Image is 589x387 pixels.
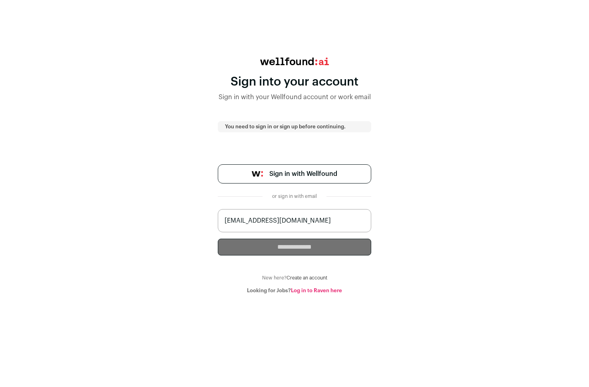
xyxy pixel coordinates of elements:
a: Log in to Raven here [291,288,342,293]
p: You need to sign in or sign up before continuing. [225,124,364,130]
div: New here? [218,275,371,281]
div: or sign in with email [269,193,320,199]
div: Sign in with your Wellfound account or work email [218,92,371,102]
a: Create an account [287,275,327,280]
div: Looking for Jobs? [218,287,371,294]
input: name@work-email.com [218,209,371,232]
div: Sign into your account [218,75,371,89]
img: wellfound:ai [260,58,329,65]
img: wellfound-symbol-flush-black-fb3c872781a75f747ccb3a119075da62bfe97bd399995f84a933054e44a575c4.png [252,171,263,177]
span: Sign in with Wellfound [269,169,337,179]
a: Sign in with Wellfound [218,164,371,184]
